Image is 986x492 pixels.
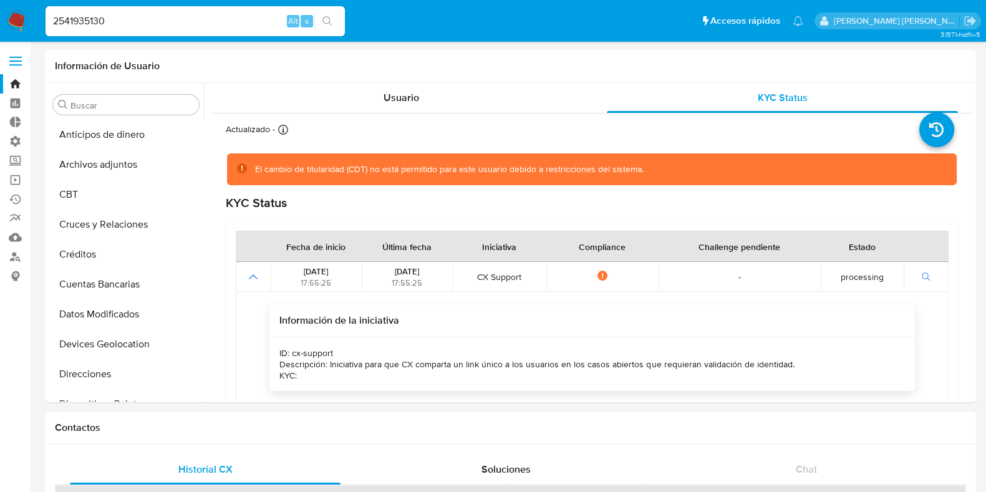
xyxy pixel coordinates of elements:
button: CBT [48,180,204,210]
p: camila.baquero@mercadolibre.com.co [834,15,960,27]
span: KYC Status [758,90,808,105]
button: Datos Modificados [48,299,204,329]
span: Accesos rápidos [710,14,780,27]
span: s [305,15,309,27]
button: Dispositivos Point [48,389,204,419]
span: Alt [288,15,298,27]
a: Notificaciones [793,16,803,26]
button: Archivos adjuntos [48,150,204,180]
button: Direcciones [48,359,204,389]
span: Historial CX [178,462,233,476]
p: Actualizado - [226,123,275,135]
a: Salir [964,14,977,27]
span: Soluciones [481,462,531,476]
button: Cruces y Relaciones [48,210,204,239]
input: Buscar [70,100,194,111]
button: Créditos [48,239,204,269]
span: Chat [796,462,817,476]
h1: Información de Usuario [55,60,160,72]
button: Buscar [58,100,68,110]
button: Anticipos de dinero [48,120,204,150]
input: Buscar usuario o caso... [46,13,345,29]
button: Devices Geolocation [48,329,204,359]
h1: Contactos [55,422,966,434]
button: search-icon [314,12,340,30]
span: Usuario [384,90,419,105]
button: Cuentas Bancarias [48,269,204,299]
